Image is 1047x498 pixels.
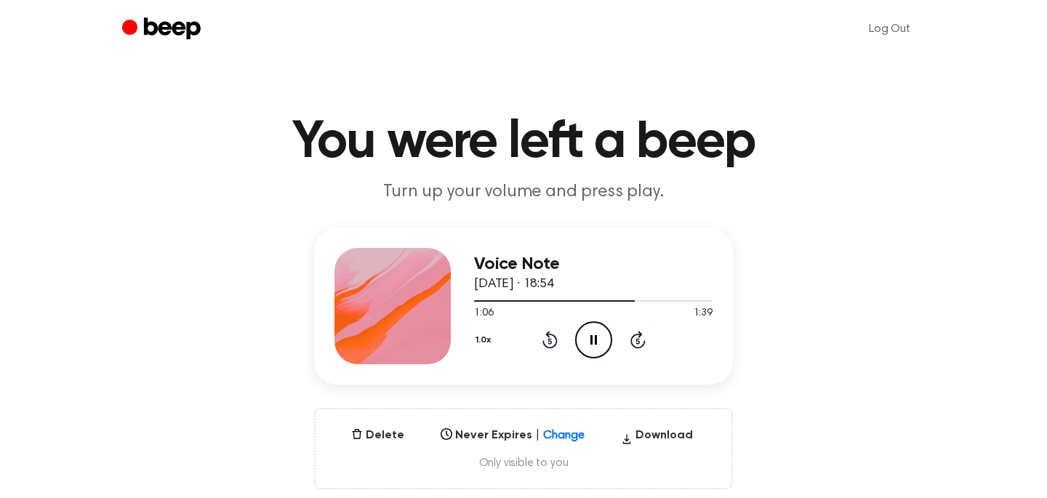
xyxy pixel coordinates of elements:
button: Delete [345,427,410,444]
p: Turn up your volume and press play. [244,180,803,204]
span: 1:39 [694,306,713,321]
span: Only visible to you [333,456,714,470]
span: [DATE] · 18:54 [474,278,554,291]
span: 1:06 [474,306,493,321]
h3: Voice Note [474,254,713,274]
a: Beep [122,15,204,44]
button: 1.0x [474,328,497,353]
h1: You were left a beep [151,116,896,169]
button: Download [615,427,699,450]
a: Log Out [854,12,925,47]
